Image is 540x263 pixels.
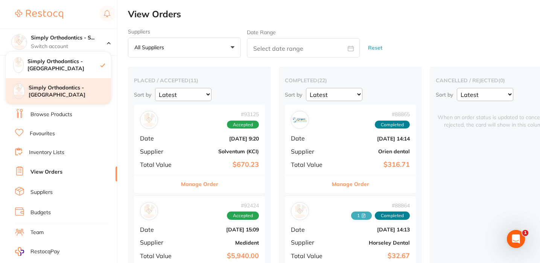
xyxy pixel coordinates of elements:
[184,136,259,142] b: [DATE] 9:20
[335,161,410,169] b: $316.71
[30,248,59,255] span: RestocqPay
[227,111,259,117] span: # 93125
[27,58,100,73] h4: Simply Orthodontics - [GEOGRAPHIC_DATA]
[14,84,24,95] img: Simply Orthodontics - Sydenham
[335,240,410,246] b: Horseley Dental
[30,111,72,118] a: Browse Products
[29,149,64,156] a: Inventory Lists
[375,111,410,117] span: # 88865
[30,209,51,216] a: Budgets
[375,121,410,129] span: Completed
[335,252,410,260] b: $32.67
[30,130,55,138] a: Favourites
[15,10,63,19] img: Restocq Logo
[12,35,27,50] img: Simply Orthodontics - Sunbury
[29,84,111,99] h4: Simply Orthodontics - [GEOGRAPHIC_DATA]
[31,43,107,50] p: Switch account
[522,230,528,236] span: 1
[140,148,178,155] span: Supplier
[335,227,410,233] b: [DATE] 14:13
[227,203,259,209] span: # 92424
[291,148,329,155] span: Supplier
[140,226,178,233] span: Date
[351,203,410,209] span: # 88864
[335,136,410,142] b: [DATE] 14:14
[15,6,63,23] a: Restocq Logo
[128,29,241,35] label: Suppliers
[30,229,44,236] a: Team
[375,212,410,220] span: Completed
[134,77,265,84] h2: placed / accepted ( 11 )
[140,135,178,142] span: Date
[15,247,59,256] a: RestocqPay
[181,175,218,193] button: Manage Order
[291,252,329,259] span: Total Value
[332,175,369,193] button: Manage Order
[247,38,360,57] input: Select date range
[366,38,385,58] button: Reset
[184,227,259,233] b: [DATE] 15:09
[14,57,23,67] img: Simply Orthodontics - Sunbury
[291,161,329,168] span: Total Value
[291,226,329,233] span: Date
[227,121,259,129] span: Accepted
[293,204,307,218] img: Horseley Dental
[134,91,151,98] p: Sort by
[285,91,302,98] p: Sort by
[128,9,540,20] h2: View Orders
[134,105,265,193] div: Solventum (KCI)#93125AcceptedDate[DATE] 9:20SupplierSolventum (KCI)Total Value$670.23Manage Order
[436,91,453,98] p: Sort by
[184,161,259,169] b: $670.23
[31,34,107,42] h4: Simply Orthodontics - Sunbury
[507,230,525,248] iframe: Intercom live chat
[184,148,259,154] b: Solventum (KCI)
[335,148,410,154] b: Orien dental
[247,29,276,35] label: Date Range
[291,239,329,246] span: Supplier
[15,247,24,256] img: RestocqPay
[285,77,416,84] h2: completed ( 22 )
[140,252,178,259] span: Total Value
[142,204,156,218] img: Medident
[227,212,259,220] span: Accepted
[351,212,372,220] span: Received
[30,189,53,196] a: Suppliers
[184,240,259,246] b: Medident
[30,168,62,176] a: View Orders
[293,113,307,127] img: Orien dental
[140,239,178,246] span: Supplier
[128,38,241,58] button: All suppliers
[142,113,156,127] img: Solventum (KCI)
[184,252,259,260] b: $5,940.00
[140,161,178,168] span: Total Value
[134,44,167,51] p: All suppliers
[291,135,329,142] span: Date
